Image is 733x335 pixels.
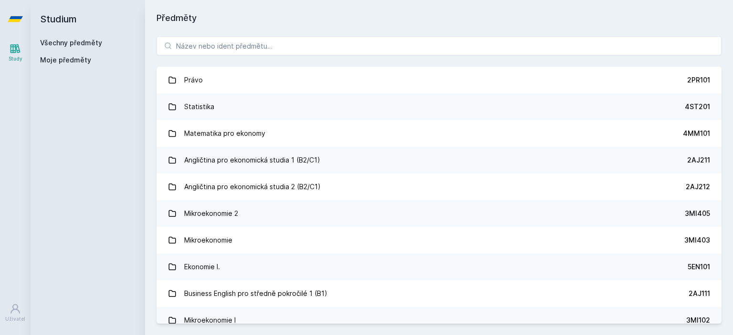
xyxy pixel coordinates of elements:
div: 3MI403 [684,235,710,245]
div: Mikroekonomie I [184,311,236,330]
div: Uživatel [5,315,25,323]
div: Mikroekonomie 2 [184,204,238,223]
a: Angličtina pro ekonomická studia 1 (B2/C1) 2AJ211 [157,147,722,173]
a: Právo 2PR101 [157,67,722,93]
div: Matematika pro ekonomy [184,124,265,143]
span: Moje předměty [40,55,91,65]
a: Matematika pro ekonomy 4MM101 [157,120,722,147]
div: 2AJ212 [686,182,710,192]
div: Angličtina pro ekonomická studia 1 (B2/C1) [184,151,320,170]
a: Statistika 4ST201 [157,93,722,120]
div: Právo [184,71,203,90]
div: 4ST201 [685,102,710,112]
a: Mikroekonomie 2 3MI405 [157,200,722,227]
div: Business English pro středně pokročilé 1 (B1) [184,284,327,303]
a: Mikroekonomie 3MI403 [157,227,722,254]
a: Business English pro středně pokročilé 1 (B1) 2AJ111 [157,280,722,307]
div: Mikroekonomie [184,231,232,250]
input: Název nebo ident předmětu… [157,36,722,55]
div: 2AJ211 [687,155,710,165]
div: 3MI102 [686,315,710,325]
a: Uživatel [2,298,29,327]
a: Všechny předměty [40,39,102,47]
div: 2PR101 [687,75,710,85]
div: 5EN101 [688,262,710,272]
div: Ekonomie I. [184,257,220,276]
div: 4MM101 [683,129,710,138]
a: Angličtina pro ekonomická studia 2 (B2/C1) 2AJ212 [157,173,722,200]
div: Study [9,55,22,62]
div: 3MI405 [685,209,710,218]
a: Study [2,38,29,67]
a: Mikroekonomie I 3MI102 [157,307,722,334]
div: 2AJ111 [689,289,710,298]
div: Angličtina pro ekonomická studia 2 (B2/C1) [184,177,321,196]
h1: Předměty [157,11,722,25]
a: Ekonomie I. 5EN101 [157,254,722,280]
div: Statistika [184,97,214,116]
